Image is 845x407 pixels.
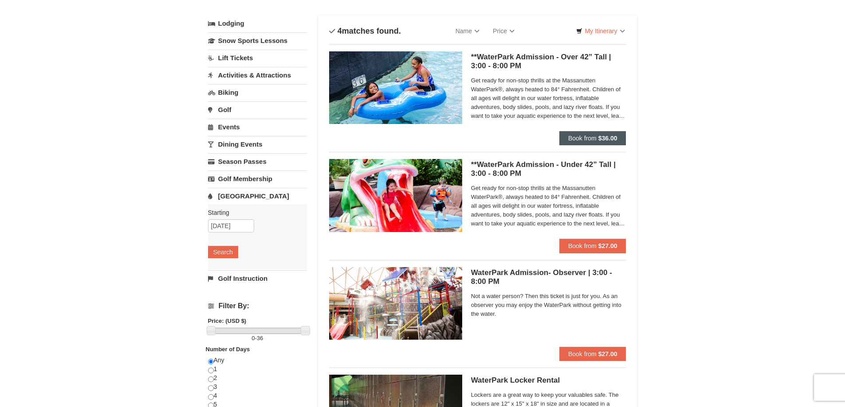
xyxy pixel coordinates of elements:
a: Biking [208,84,307,101]
strong: $27.00 [598,242,617,249]
h4: Filter By: [208,302,307,310]
strong: $27.00 [598,350,617,357]
span: 0 [252,335,255,341]
button: Book from $27.00 [559,347,626,361]
a: [GEOGRAPHIC_DATA] [208,188,307,204]
a: My Itinerary [570,24,630,38]
strong: Price: (USD $) [208,318,247,324]
a: Price [486,22,521,40]
a: Name [449,22,486,40]
a: Activities & Attractions [208,67,307,83]
h5: WaterPark Locker Rental [471,376,626,385]
h4: matches found. [329,27,401,35]
h5: **WaterPark Admission - Over 42” Tall | 3:00 - 8:00 PM [471,53,626,70]
a: Lodging [208,16,307,31]
h5: **WaterPark Admission - Under 42” Tall | 3:00 - 8:00 PM [471,160,626,178]
span: Book from [568,242,597,249]
span: Book from [568,350,597,357]
a: Golf Membership [208,171,307,187]
a: Dining Events [208,136,307,152]
h5: WaterPark Admission- Observer | 3:00 - 8:00 PM [471,268,626,286]
a: Season Passes [208,153,307,170]
img: 6619917-1062-d161e022.jpg [329,159,462,232]
button: Book from $27.00 [559,239,626,253]
strong: $36.00 [598,135,617,142]
a: Lift Tickets [208,50,307,66]
span: Not a water person? Then this ticket is just for you. As an observer you may enjoy the WaterPark ... [471,292,626,318]
span: 4 [338,27,342,35]
button: Search [208,246,238,258]
span: 36 [257,335,263,341]
a: Golf Instruction [208,270,307,287]
a: Events [208,119,307,135]
strong: Number of Days [206,346,250,353]
span: Get ready for non-stop thrills at the Massanutten WaterPark®, always heated to 84° Fahrenheit. Ch... [471,76,626,120]
a: Golf [208,101,307,118]
a: Snow Sports Lessons [208,32,307,49]
label: Starting [208,208,300,217]
span: Book from [568,135,597,142]
span: Get ready for non-stop thrills at the Massanutten WaterPark®, always heated to 84° Fahrenheit. Ch... [471,184,626,228]
button: Book from $36.00 [559,131,626,145]
img: 6619917-1066-60f46fa6.jpg [329,267,462,340]
img: 6619917-1058-293f39d8.jpg [329,51,462,124]
label: - [208,334,307,343]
